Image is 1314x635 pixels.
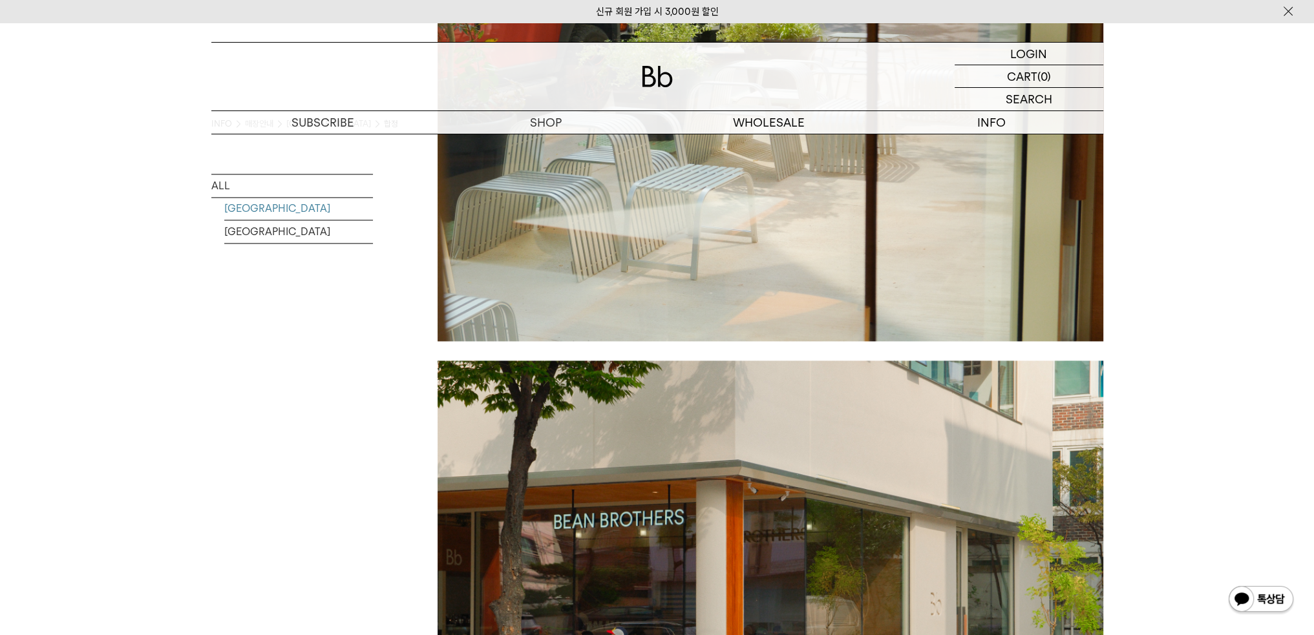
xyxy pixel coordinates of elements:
a: 신규 회원 가입 시 3,000원 할인 [596,6,719,17]
a: [GEOGRAPHIC_DATA] [224,197,373,220]
p: (0) [1037,65,1051,87]
img: 카카오톡 채널 1:1 채팅 버튼 [1227,585,1295,616]
a: SHOP [434,111,657,134]
a: SUBSCRIBE [211,111,434,134]
img: 로고 [642,66,673,87]
p: WHOLESALE [657,111,880,134]
a: LOGIN [955,43,1103,65]
p: CART [1007,65,1037,87]
a: ALL [211,174,373,197]
p: SEARCH [1006,88,1052,110]
a: [GEOGRAPHIC_DATA] [224,220,373,243]
a: CART (0) [955,65,1103,88]
p: LOGIN [1010,43,1047,65]
p: INFO [880,111,1103,134]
